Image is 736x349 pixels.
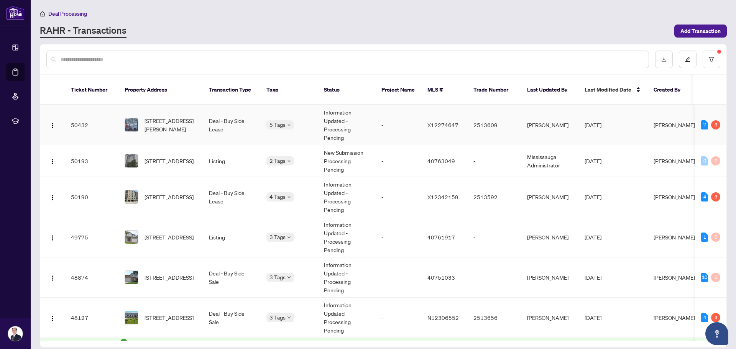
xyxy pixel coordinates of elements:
[287,195,291,199] span: down
[711,313,720,322] div: 3
[655,51,673,68] button: download
[711,233,720,242] div: 0
[467,105,521,145] td: 2513609
[701,233,708,242] div: 1
[49,235,56,241] img: Logo
[680,25,721,37] span: Add Transaction
[654,234,695,241] span: [PERSON_NAME]
[467,257,521,298] td: -
[49,315,56,321] img: Logo
[709,57,714,62] span: filter
[467,145,521,177] td: -
[701,192,708,202] div: 4
[145,273,194,282] span: [STREET_ADDRESS]
[287,316,291,320] span: down
[145,116,197,133] span: [STREET_ADDRESS][PERSON_NAME]
[701,273,708,282] div: 10
[287,235,291,239] span: down
[703,51,720,68] button: filter
[125,311,138,324] img: thumbnail-img
[269,120,286,129] span: 5 Tags
[40,24,127,38] a: RAHR - Transactions
[287,275,291,279] span: down
[701,156,708,165] div: 0
[203,75,260,105] th: Transaction Type
[705,322,728,345] button: Open asap
[65,75,118,105] th: Ticket Number
[145,193,194,201] span: [STREET_ADDRESS]
[467,298,521,338] td: 2513656
[46,311,59,324] button: Logo
[318,177,375,217] td: Information Updated - Processing Pending
[318,217,375,257] td: Information Updated - Processing Pending
[585,85,631,94] span: Last Modified Date
[654,274,695,281] span: [PERSON_NAME]
[125,154,138,167] img: thumbnail-img
[125,190,138,203] img: thumbnail-img
[49,123,56,129] img: Logo
[375,75,421,105] th: Project Name
[375,177,421,217] td: -
[125,231,138,244] img: thumbnail-img
[467,177,521,217] td: 2513592
[145,233,194,241] span: [STREET_ADDRESS]
[521,298,578,338] td: [PERSON_NAME]
[203,217,260,257] td: Listing
[711,192,720,202] div: 3
[427,193,458,200] span: X12342159
[521,257,578,298] td: [PERSON_NAME]
[654,314,695,321] span: [PERSON_NAME]
[203,298,260,338] td: Deal - Buy Side Sale
[260,75,318,105] th: Tags
[585,193,601,200] span: [DATE]
[318,145,375,177] td: New Submission - Processing Pending
[375,145,421,177] td: -
[375,257,421,298] td: -
[654,121,695,128] span: [PERSON_NAME]
[318,257,375,298] td: Information Updated - Processing Pending
[203,105,260,145] td: Deal - Buy Side Lease
[46,155,59,167] button: Logo
[6,6,25,20] img: logo
[375,298,421,338] td: -
[375,217,421,257] td: -
[65,145,118,177] td: 50193
[65,298,118,338] td: 48127
[269,313,286,322] span: 3 Tags
[65,217,118,257] td: 49775
[711,156,720,165] div: 0
[203,177,260,217] td: Deal - Buy Side Lease
[585,234,601,241] span: [DATE]
[427,157,455,164] span: 40763049
[427,234,455,241] span: 40761917
[269,273,286,282] span: 3 Tags
[318,298,375,338] td: Information Updated - Processing Pending
[125,271,138,284] img: thumbnail-img
[65,257,118,298] td: 48874
[647,75,693,105] th: Created By
[269,192,286,201] span: 4 Tags
[118,75,203,105] th: Property Address
[521,145,578,177] td: Mississauga Administrator
[427,121,458,128] span: X12274647
[46,191,59,203] button: Logo
[521,177,578,217] td: [PERSON_NAME]
[585,157,601,164] span: [DATE]
[679,51,697,68] button: edit
[585,274,601,281] span: [DATE]
[145,313,194,322] span: [STREET_ADDRESS]
[48,10,87,17] span: Deal Processing
[65,177,118,217] td: 50190
[521,105,578,145] td: [PERSON_NAME]
[121,339,127,345] span: check-circle
[318,105,375,145] td: Information Updated - Processing Pending
[661,57,667,62] span: download
[49,195,56,201] img: Logo
[269,233,286,241] span: 3 Tags
[46,231,59,243] button: Logo
[701,313,708,322] div: 4
[585,121,601,128] span: [DATE]
[654,193,695,200] span: [PERSON_NAME]
[674,25,727,38] button: Add Transaction
[203,145,260,177] td: Listing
